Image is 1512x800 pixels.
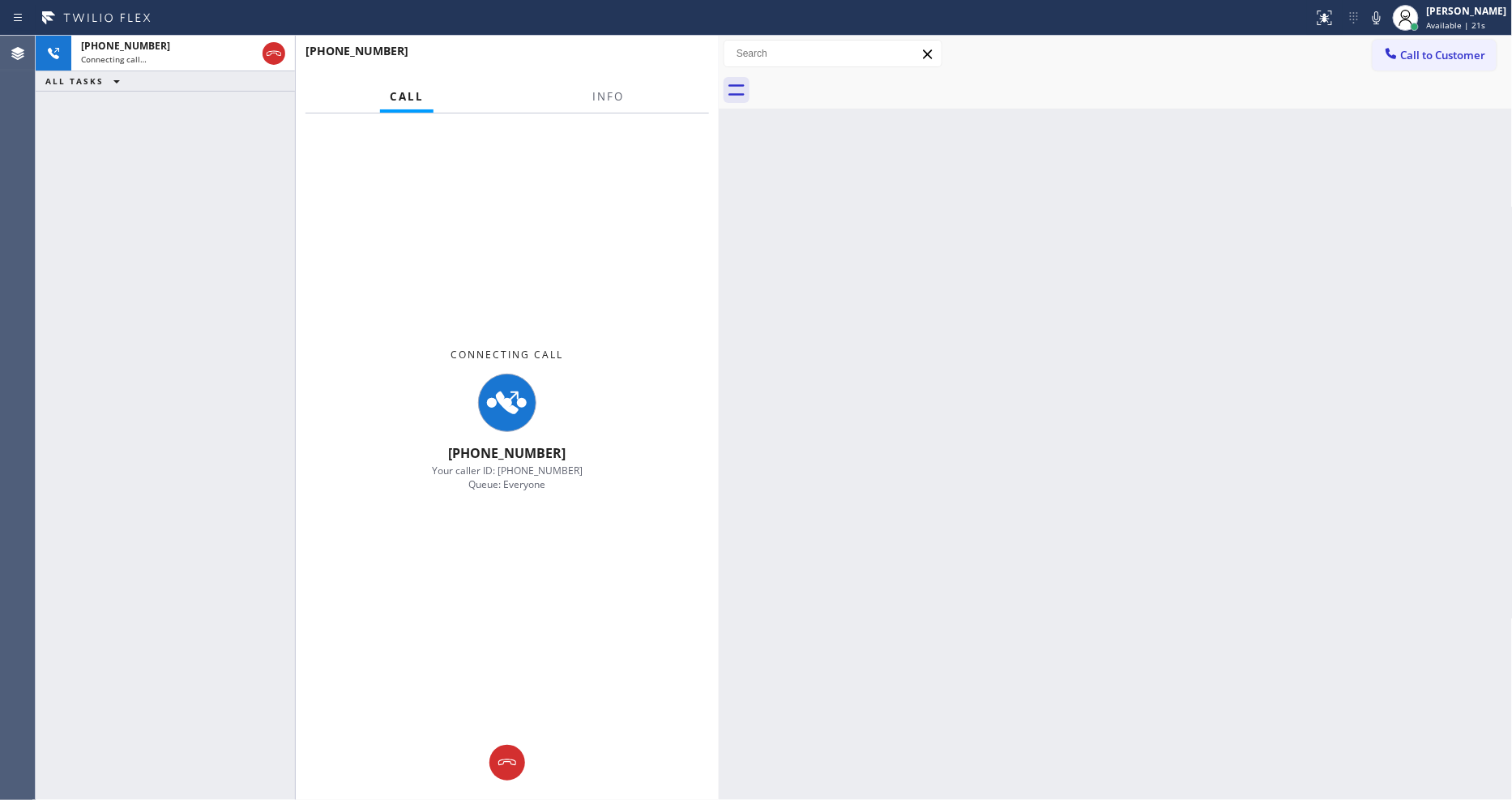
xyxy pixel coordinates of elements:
[451,348,563,361] span: Connecting Call
[583,81,634,113] button: Info
[380,81,434,113] button: Call
[448,444,566,462] span: [PHONE_NUMBER]
[81,53,147,65] span: Connecting call…
[1365,6,1388,29] button: Mute
[1427,4,1507,18] div: [PERSON_NAME]
[489,745,525,781] button: Hang up
[1401,48,1486,62] span: Call to Customer
[1373,40,1497,71] button: Call to Customer
[593,89,625,104] span: Info
[45,75,104,87] span: ALL TASKS
[1427,19,1486,31] span: Available | 21s
[263,42,285,65] button: Hang up
[81,39,170,53] span: [PHONE_NUMBER]
[724,41,942,66] input: Search
[390,89,424,104] span: Call
[36,71,136,91] button: ALL TASKS
[432,464,583,491] span: Your caller ID: [PHONE_NUMBER] Queue: Everyone
[305,43,408,58] span: [PHONE_NUMBER]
